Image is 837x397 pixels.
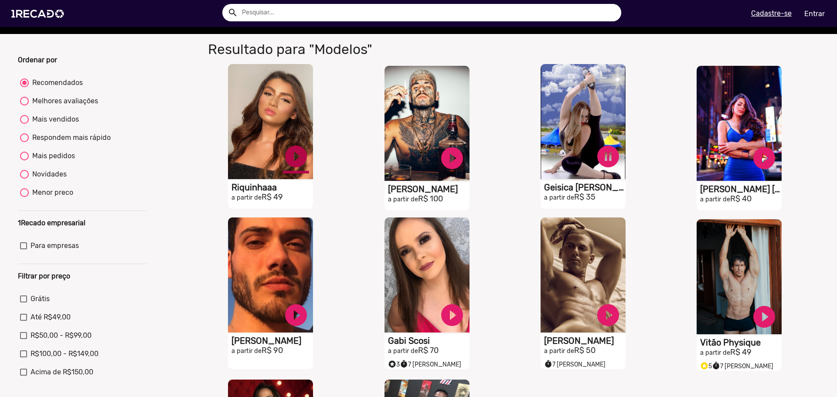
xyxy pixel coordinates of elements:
[388,346,470,356] h2: R$ 70
[700,337,782,348] h1: Vitão Physique
[31,349,99,359] span: R$100,00 - R$149,00
[544,194,574,201] small: a partir de
[31,367,93,377] span: Acima de R$150,00
[29,169,67,180] div: Novidades
[31,312,71,322] span: Até R$49,00
[751,9,792,17] u: Cadastre-se
[29,151,75,161] div: Mais pedidos
[439,302,465,328] a: play_circle_filled
[384,66,470,181] video: S1RECADO vídeos dedicados para fãs e empresas
[544,361,606,368] span: 7 [PERSON_NAME]
[388,336,470,346] h1: Gabi Scosi
[700,363,712,370] span: 5
[29,132,111,143] div: Respondem mais rápido
[700,360,708,370] i: Selo super talento
[18,219,85,227] b: 1Recado empresarial
[388,196,418,203] small: a partir de
[700,348,782,357] h2: R$ 49
[231,193,313,202] h2: R$ 49
[31,330,92,341] span: R$50,00 - R$99,00
[700,349,730,356] small: a partir de
[544,347,574,355] small: a partir de
[595,143,621,170] a: pause_circle
[283,143,309,170] a: play_circle_filled
[388,347,418,355] small: a partir de
[544,346,626,356] h2: R$ 50
[384,217,470,333] video: S1RECADO vídeos dedicados para fãs e empresas
[231,336,313,346] h1: [PERSON_NAME]
[231,347,262,355] small: a partir de
[18,56,57,64] b: Ordenar por
[712,363,773,370] span: 7 [PERSON_NAME]
[712,360,720,370] i: timer
[595,302,621,328] a: play_circle_filled
[712,362,720,370] small: timer
[700,194,782,204] h2: R$ 40
[400,361,461,368] span: 7 [PERSON_NAME]
[231,182,313,193] h1: Riquinhaaa
[541,217,626,333] video: S1RECADO vídeos dedicados para fãs e empresas
[31,294,50,304] span: Grátis
[388,184,470,194] h1: [PERSON_NAME]
[544,182,626,193] h1: Geisica [PERSON_NAME]
[541,64,626,179] video: S1RECADO vídeos dedicados para fãs e empresas
[751,304,777,330] a: play_circle_filled
[544,193,626,202] h2: R$ 35
[231,194,262,201] small: a partir de
[400,360,408,368] small: timer
[29,96,98,106] div: Melhores avaliações
[799,6,830,21] a: Entrar
[700,196,730,203] small: a partir de
[439,145,465,171] a: play_circle_filled
[235,4,621,21] input: Pesquisar...
[31,241,79,251] span: Para empresas
[388,360,396,368] small: stars
[228,64,313,179] video: S1RECADO vídeos dedicados para fãs e empresas
[700,184,782,194] h1: [PERSON_NAME] [PERSON_NAME]
[201,41,605,58] h1: Resultado para "Modelos"
[388,361,400,368] span: 3
[388,194,470,204] h2: R$ 100
[228,7,238,18] mat-icon: Example home icon
[29,78,83,88] div: Recomendados
[225,4,240,20] button: Example home icon
[231,346,313,356] h2: R$ 90
[751,145,777,171] a: play_circle_filled
[697,66,782,181] video: S1RECADO vídeos dedicados para fãs e empresas
[388,358,396,368] i: Selo super talento
[544,336,626,346] h1: [PERSON_NAME]
[228,217,313,333] video: S1RECADO vídeos dedicados para fãs e empresas
[544,358,552,368] i: timer
[283,302,309,328] a: play_circle_filled
[18,272,70,280] b: Filtrar por preço
[700,362,708,370] small: stars
[400,358,408,368] i: timer
[697,219,782,334] video: S1RECADO vídeos dedicados para fãs e empresas
[544,360,552,368] small: timer
[29,187,73,198] div: Menor preco
[29,114,79,125] div: Mais vendidos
